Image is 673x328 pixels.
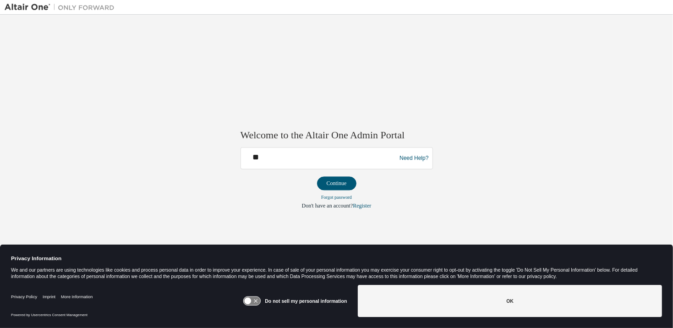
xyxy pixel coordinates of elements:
button: Continue [317,177,356,191]
a: Register [353,203,371,209]
h2: Welcome to the Altair One Admin Portal [241,129,433,142]
img: Altair One [5,3,119,12]
a: Forgot password [321,195,352,200]
span: Don't have an account? [302,203,353,209]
